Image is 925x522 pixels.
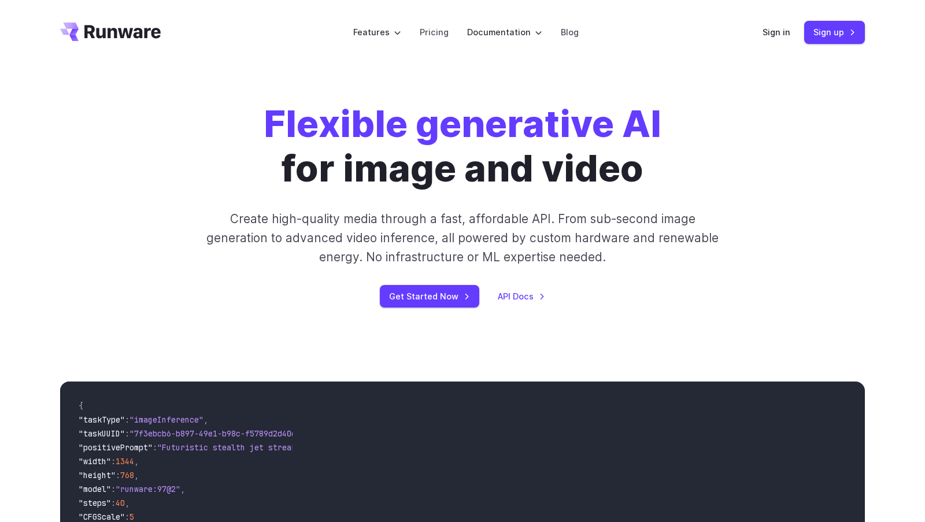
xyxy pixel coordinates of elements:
a: Sign up [804,21,865,43]
span: , [134,456,139,467]
span: , [125,498,129,508]
span: "CFGScale" [79,512,125,522]
h1: for image and video [264,102,661,191]
a: Sign in [763,25,790,39]
span: "runware:97@2" [116,484,180,494]
span: "imageInference" [129,414,203,425]
strong: Flexible generative AI [264,101,661,146]
label: Documentation [467,25,542,39]
span: : [125,512,129,522]
span: 5 [129,512,134,522]
span: "steps" [79,498,111,508]
span: "Futuristic stealth jet streaking through a neon-lit cityscape with glowing purple exhaust" [157,442,578,453]
span: "width" [79,456,111,467]
span: { [79,401,83,411]
span: "taskUUID" [79,428,125,439]
span: : [125,414,129,425]
span: : [111,456,116,467]
span: : [153,442,157,453]
p: Create high-quality media through a fast, affordable API. From sub-second image generation to adv... [205,209,720,267]
a: Pricing [420,25,449,39]
span: : [125,428,129,439]
span: , [134,470,139,480]
span: "positivePrompt" [79,442,153,453]
span: 1344 [116,456,134,467]
a: Go to / [60,23,161,41]
span: : [111,484,116,494]
span: : [111,498,116,508]
span: "7f3ebcb6-b897-49e1-b98c-f5789d2d40d7" [129,428,305,439]
span: : [116,470,120,480]
a: API Docs [498,290,545,303]
span: , [203,414,208,425]
span: , [180,484,185,494]
span: "model" [79,484,111,494]
span: "height" [79,470,116,480]
label: Features [353,25,401,39]
span: 40 [116,498,125,508]
a: Get Started Now [380,285,479,308]
span: "taskType" [79,414,125,425]
a: Blog [561,25,579,39]
span: 768 [120,470,134,480]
